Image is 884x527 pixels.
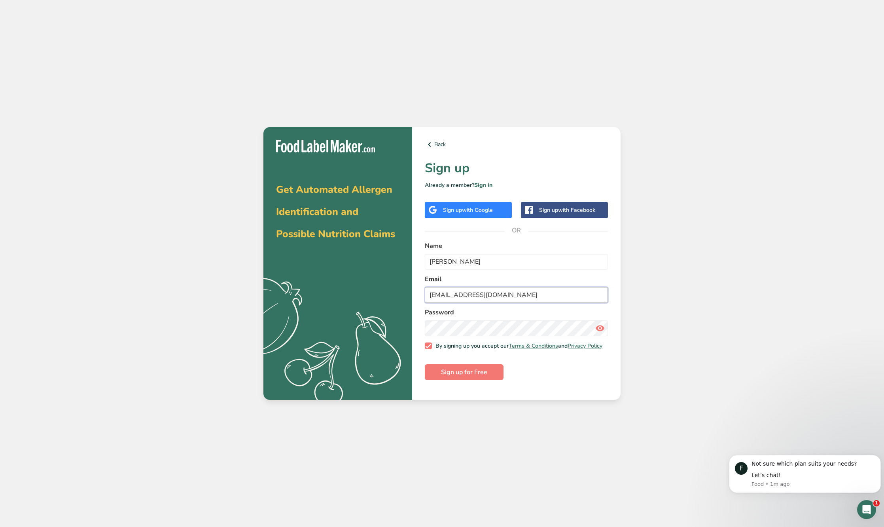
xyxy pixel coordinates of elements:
[425,181,608,189] p: Already a member?
[276,183,395,241] span: Get Automated Allergen Identification and Possible Nutrition Claims
[425,241,608,251] label: Name
[425,140,608,149] a: Back
[425,274,608,284] label: Email
[425,364,504,380] button: Sign up for Free
[432,342,603,350] span: By signing up you accept our and
[276,140,375,153] img: Food Label Maker
[857,500,876,519] iframe: Intercom live chat
[425,254,608,270] input: John Doe
[462,206,493,214] span: with Google
[443,206,493,214] div: Sign up
[425,287,608,303] input: email@example.com
[509,342,558,350] a: Terms & Conditions
[568,342,602,350] a: Privacy Policy
[539,206,595,214] div: Sign up
[726,443,884,506] iframe: Intercom notifications message
[558,206,595,214] span: with Facebook
[441,367,487,377] span: Sign up for Free
[505,219,528,242] span: OR
[873,500,880,506] span: 1
[425,308,608,317] label: Password
[474,181,492,189] a: Sign in
[425,159,608,178] h1: Sign up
